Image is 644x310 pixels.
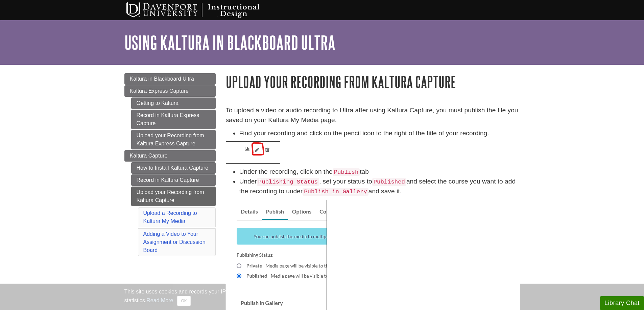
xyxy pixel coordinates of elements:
code: Publish [333,168,360,176]
p: To upload a video or audio recording to Ultra after using Kaltura Capture, you must publish the f... [226,106,520,125]
a: Upload your Recording from Kaltura Capture [131,187,216,206]
code: Publishing Status [257,178,319,186]
code: Publish in Gallery [303,188,368,196]
a: Kaltura Capture [124,150,216,162]
h1: Upload your Recording from Kaltura Capture [226,73,520,90]
div: Guide Page Menu [124,73,216,257]
a: Record in Kaltura Capture [131,174,216,186]
div: This site uses cookies and records your IP address for usage statistics. Additionally, we use Goo... [124,288,520,306]
a: Upload a Recording to Kaltura My Media [143,210,197,224]
a: Kaltura Express Capture [124,85,216,97]
img: Davenport University Instructional Design [121,2,283,19]
a: Using Kaltura in Blackboard Ultra [124,32,335,53]
a: Upload your Recording from Kaltura Express Capture [131,130,216,149]
a: Getting to Kaltura [131,97,216,109]
button: Close [177,296,190,306]
code: Published [372,178,406,186]
a: Read More [146,298,173,303]
button: Library Chat [600,296,644,310]
span: Kaltura Express Capture [130,88,189,94]
a: How to Install Kaltura Capture [131,162,216,174]
li: Under the recording, click on the tab [239,167,520,177]
li: Under , set your status to and select the course you want to add the recording to under and save it. [239,177,520,196]
li: Find your recording and click on the pencil icon to the right of the title of your recording. [239,129,520,138]
img: pencil icon [226,141,280,164]
span: Kaltura in Blackboard Ultra [130,76,194,82]
a: Record in Kaltura Express Capture [131,110,216,129]
span: Kaltura Capture [130,153,168,159]
a: Adding a Video to Your Assignment or Discussion Board [143,231,206,253]
a: Kaltura in Blackboard Ultra [124,73,216,85]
